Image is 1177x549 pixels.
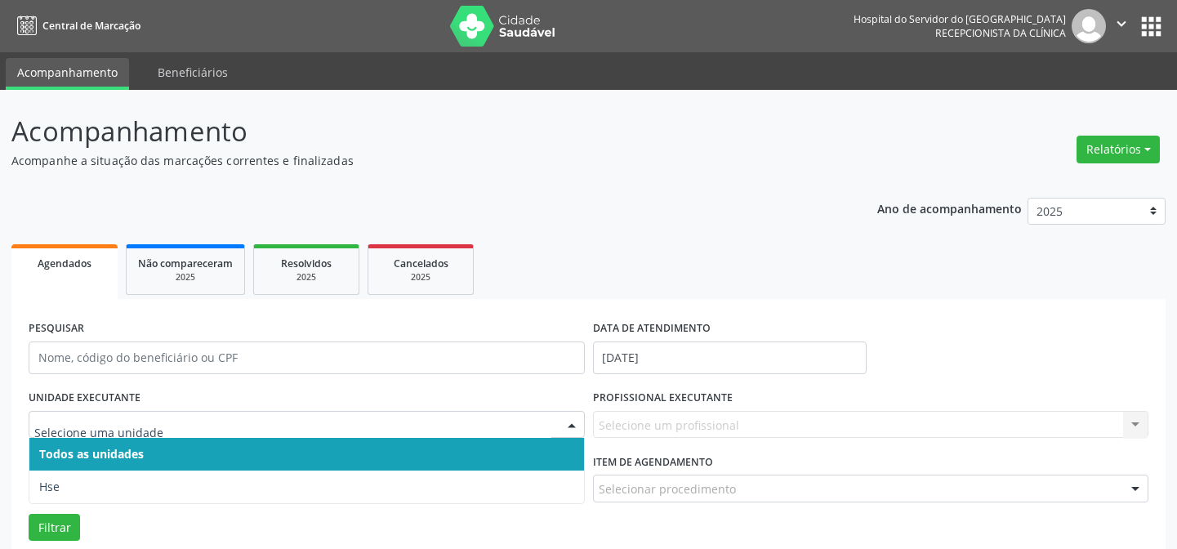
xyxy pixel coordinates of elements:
label: UNIDADE EXECUTANTE [29,386,140,411]
div: 2025 [138,271,233,283]
a: Acompanhamento [6,58,129,90]
button:  [1106,9,1137,43]
img: img [1072,9,1106,43]
i:  [1112,15,1130,33]
div: 2025 [380,271,461,283]
button: apps [1137,12,1166,41]
button: Relatórios [1077,136,1160,163]
label: DATA DE ATENDIMENTO [593,316,711,341]
span: Não compareceram [138,257,233,270]
div: 2025 [265,271,347,283]
label: Item de agendamento [593,449,713,475]
p: Ano de acompanhamento [877,198,1022,218]
span: Agendados [38,257,91,270]
p: Acompanhamento [11,111,819,152]
span: Hse [39,479,60,494]
p: Acompanhe a situação das marcações correntes e finalizadas [11,152,819,169]
span: Todos as unidades [39,446,144,462]
a: Central de Marcação [11,12,140,39]
input: Nome, código do beneficiário ou CPF [29,341,585,374]
input: Selecione uma unidade [34,417,551,449]
span: Recepcionista da clínica [935,26,1066,40]
span: Cancelados [394,257,448,270]
a: Beneficiários [146,58,239,87]
label: PESQUISAR [29,316,84,341]
div: Hospital do Servidor do [GEOGRAPHIC_DATA] [854,12,1066,26]
button: Filtrar [29,514,80,542]
span: Resolvidos [281,257,332,270]
span: Central de Marcação [42,19,140,33]
input: Selecione um intervalo [593,341,867,374]
label: PROFISSIONAL EXECUTANTE [593,386,733,411]
span: Selecionar procedimento [599,480,736,498]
